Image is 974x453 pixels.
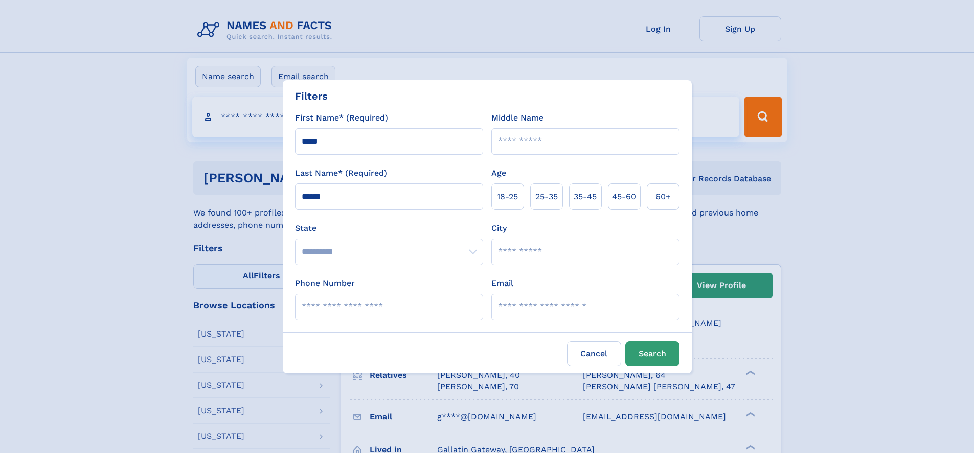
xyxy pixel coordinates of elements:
span: 60+ [655,190,671,203]
label: Middle Name [491,112,543,124]
span: 45‑60 [612,190,636,203]
label: Cancel [567,341,621,366]
label: Last Name* (Required) [295,167,387,179]
button: Search [625,341,679,366]
label: Phone Number [295,277,355,290]
label: Email [491,277,513,290]
span: 18‑25 [497,190,518,203]
label: State [295,222,483,234]
div: Filters [295,88,328,104]
label: City [491,222,507,234]
span: 25‑35 [535,190,558,203]
label: Age [491,167,506,179]
span: 35‑45 [574,190,597,203]
label: First Name* (Required) [295,112,388,124]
